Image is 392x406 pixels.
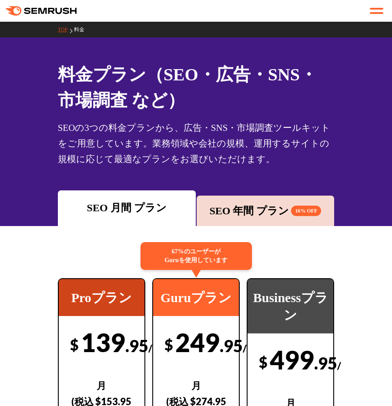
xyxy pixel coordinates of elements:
div: Proプラン [59,279,144,316]
span: .95 [220,336,243,356]
h1: 料金プラン（SEO・広告・SNS・市場調査 など） [58,62,335,113]
span: 16% OFF [291,206,321,216]
span: $ [164,336,173,353]
span: $ [70,336,79,353]
div: SEO 月間 プラン [62,200,191,216]
div: Guruプラン [153,279,239,316]
div: 67%のユーザーが Guruを使用しています [141,242,252,270]
div: Businessプラン [248,279,333,333]
a: 料金 [74,27,91,33]
div: SEOの3つの料金プランから、広告・SNS・市場調査ツールキットをご用意しています。業務領域や会社の規模、運用するサイトの規模に応じて最適なプランをお選びいただけます。 [58,120,335,167]
div: SEO 年間 プラン [201,203,330,219]
span: .95 [125,336,148,356]
span: .95 [314,353,337,373]
a: TOP [58,27,74,33]
span: $ [259,353,268,371]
